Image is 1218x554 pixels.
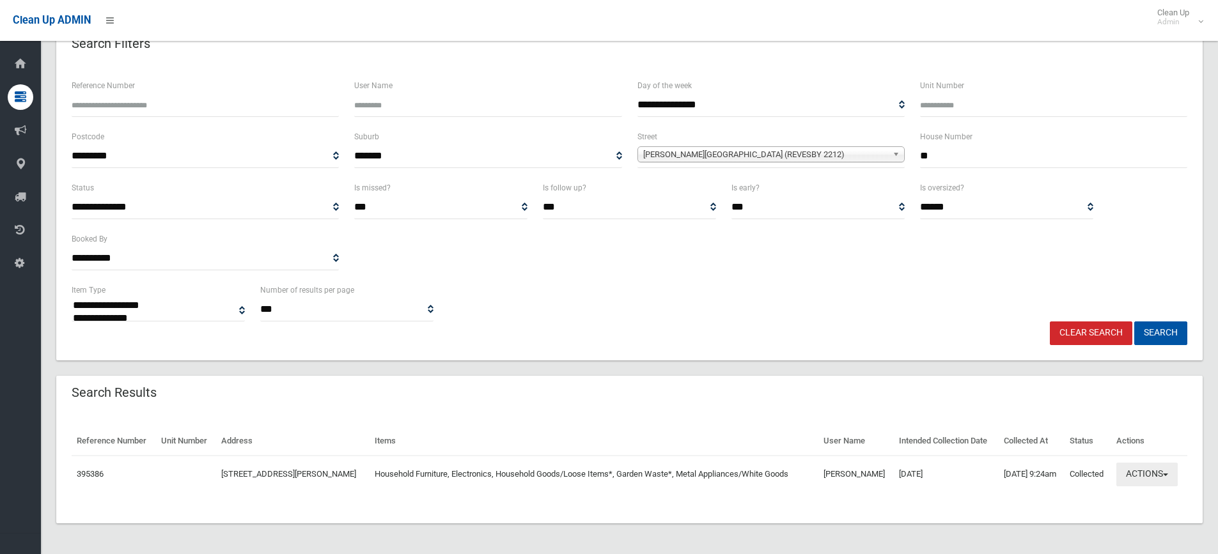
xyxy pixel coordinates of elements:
[56,380,172,405] header: Search Results
[637,130,657,144] label: Street
[731,181,760,195] label: Is early?
[818,427,894,456] th: User Name
[354,181,391,195] label: Is missed?
[260,283,354,297] label: Number of results per page
[818,456,894,493] td: [PERSON_NAME]
[72,283,105,297] label: Item Type
[72,232,107,246] label: Booked By
[1134,321,1187,345] button: Search
[370,427,818,456] th: Items
[72,427,156,456] th: Reference Number
[1065,427,1111,456] th: Status
[156,427,215,456] th: Unit Number
[77,469,104,479] a: 395386
[354,130,379,144] label: Suburb
[999,427,1065,456] th: Collected At
[72,130,104,144] label: Postcode
[643,147,887,162] span: [PERSON_NAME][GEOGRAPHIC_DATA] (REVESBY 2212)
[13,14,91,26] span: Clean Up ADMIN
[1151,8,1202,27] span: Clean Up
[216,427,370,456] th: Address
[543,181,586,195] label: Is follow up?
[221,469,356,479] a: [STREET_ADDRESS][PERSON_NAME]
[894,456,998,493] td: [DATE]
[1050,321,1132,345] a: Clear Search
[72,181,94,195] label: Status
[637,79,692,93] label: Day of the week
[920,130,972,144] label: House Number
[894,427,998,456] th: Intended Collection Date
[1116,463,1178,486] button: Actions
[1065,456,1111,493] td: Collected
[72,79,135,93] label: Reference Number
[1111,427,1187,456] th: Actions
[56,31,166,56] header: Search Filters
[370,456,818,493] td: Household Furniture, Electronics, Household Goods/Loose Items*, Garden Waste*, Metal Appliances/W...
[999,456,1065,493] td: [DATE] 9:24am
[920,181,964,195] label: Is oversized?
[354,79,393,93] label: User Name
[920,79,964,93] label: Unit Number
[1157,17,1189,27] small: Admin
